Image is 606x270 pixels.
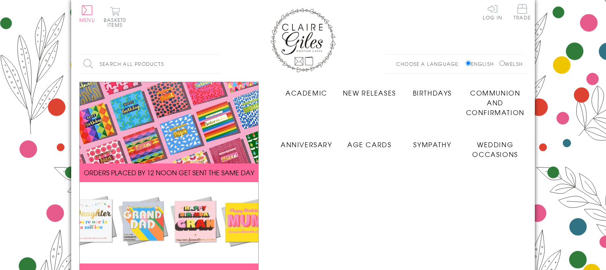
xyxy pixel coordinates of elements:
[499,60,523,67] label: Welsh
[413,139,451,149] span: Sympathy
[464,82,527,117] a: Communion and Confirmation
[79,5,95,22] button: Menu
[413,88,452,98] span: Birthdays
[275,133,338,149] a: Anniversary
[107,16,126,28] span: 0 items
[286,88,327,98] span: Academic
[514,4,531,22] a: Trade
[472,139,518,159] span: Wedding Occasions
[466,61,471,66] input: English
[79,55,222,73] input: Search all products
[347,139,391,149] span: Age Cards
[104,7,126,27] button: Basket0 items
[401,133,464,149] a: Sympathy
[338,133,401,149] a: Age Cards
[281,139,332,149] span: Anniversary
[338,82,401,98] a: New Releases
[214,55,222,73] input: Search
[343,88,396,98] span: New Releases
[275,82,338,98] a: Academic
[270,8,336,72] img: Claire Giles Greetings Cards
[466,88,525,117] span: Communion and Confirmation
[396,60,464,67] p: Choose a language:
[466,60,498,67] label: English
[514,4,531,20] span: Trade
[84,168,254,177] span: ORDERS PLACED BY 12 NOON GET SENT THE SAME DAY
[79,16,95,24] span: Menu
[483,4,502,20] a: Log In
[464,133,527,159] a: Wedding Occasions
[499,61,505,66] input: Welsh
[401,82,464,98] a: Birthdays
